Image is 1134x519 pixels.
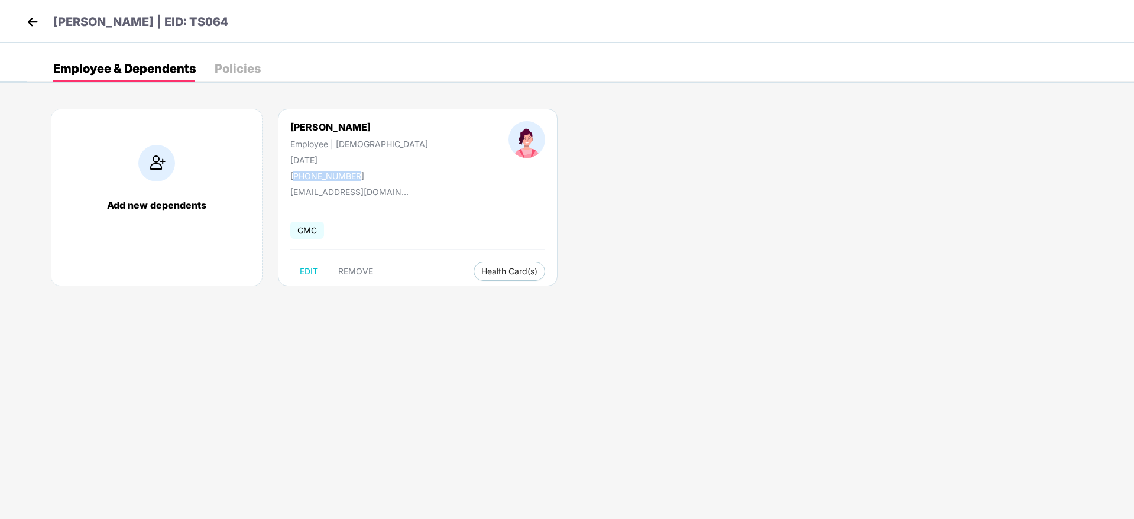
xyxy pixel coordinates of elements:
[53,13,228,31] p: [PERSON_NAME] | EID: TS064
[290,171,428,181] div: [PHONE_NUMBER]
[215,63,261,74] div: Policies
[300,267,318,276] span: EDIT
[63,199,250,211] div: Add new dependents
[290,262,328,281] button: EDIT
[290,121,428,133] div: [PERSON_NAME]
[290,155,428,165] div: [DATE]
[290,222,324,239] span: GMC
[329,262,383,281] button: REMOVE
[24,13,41,31] img: back
[481,268,537,274] span: Health Card(s)
[290,187,409,197] div: [EMAIL_ADDRESS][DOMAIN_NAME]
[338,267,373,276] span: REMOVE
[290,139,428,149] div: Employee | [DEMOGRAPHIC_DATA]
[474,262,545,281] button: Health Card(s)
[138,145,175,181] img: addIcon
[53,63,196,74] div: Employee & Dependents
[508,121,545,158] img: profileImage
